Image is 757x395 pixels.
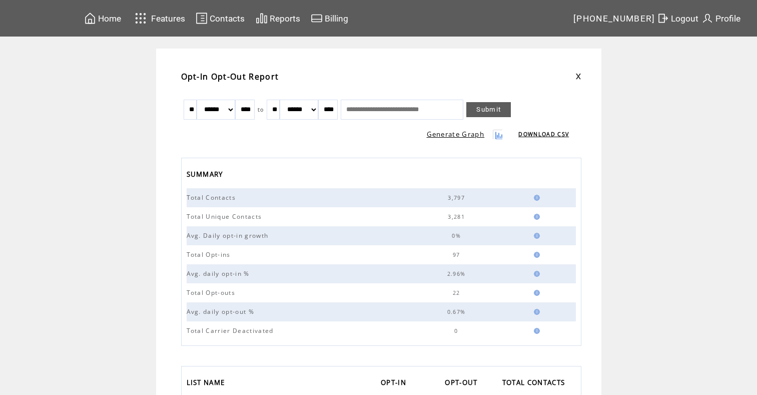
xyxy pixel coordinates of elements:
img: help.gif [531,328,540,334]
a: TOTAL CONTACTS [502,375,570,392]
span: SUMMARY [187,167,226,184]
a: Billing [309,11,350,26]
span: Avg. daily opt-out % [187,307,257,316]
span: Profile [715,14,740,24]
span: 22 [453,289,463,296]
a: Features [131,9,187,28]
a: Contacts [194,11,246,26]
span: Features [151,14,185,24]
img: help.gif [531,271,540,277]
span: 97 [453,251,463,258]
img: help.gif [531,252,540,258]
span: 0.67% [447,308,468,315]
span: Opt-In Opt-Out Report [181,71,279,82]
img: help.gif [531,195,540,201]
span: Total Carrier Deactivated [187,326,276,335]
span: Total Opt-outs [187,288,238,297]
span: Home [98,14,121,24]
a: Reports [254,11,302,26]
a: OPT-OUT [445,375,482,392]
a: Submit [466,102,511,117]
a: Profile [700,11,742,26]
a: DOWNLOAD CSV [518,131,569,138]
img: exit.svg [657,12,669,25]
img: help.gif [531,290,540,296]
span: OPT-OUT [445,375,480,392]
span: 3,797 [448,194,467,201]
a: Home [83,11,123,26]
span: Contacts [210,14,245,24]
span: Billing [325,14,348,24]
img: help.gif [531,214,540,220]
img: profile.svg [701,12,713,25]
span: LIST NAME [187,375,228,392]
img: creidtcard.svg [311,12,323,25]
img: contacts.svg [196,12,208,25]
span: TOTAL CONTACTS [502,375,568,392]
a: LIST NAME [187,375,230,392]
span: 2.96% [447,270,468,277]
span: to [258,106,264,113]
span: Total Contacts [187,193,239,202]
span: Reports [270,14,300,24]
a: OPT-IN [381,375,411,392]
span: Total Unique Contacts [187,212,265,221]
span: Avg. daily opt-in % [187,269,252,278]
span: 0 [454,327,460,334]
span: [PHONE_NUMBER] [573,14,655,24]
span: 3,281 [448,213,467,220]
a: Logout [655,11,700,26]
a: Generate Graph [427,130,485,139]
span: Logout [671,14,698,24]
span: OPT-IN [381,375,409,392]
img: chart.svg [256,12,268,25]
img: features.svg [132,10,150,27]
img: help.gif [531,309,540,315]
span: Avg. Daily opt-in growth [187,231,271,240]
span: 0% [452,232,463,239]
img: home.svg [84,12,96,25]
span: Total Opt-ins [187,250,233,259]
img: help.gif [531,233,540,239]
